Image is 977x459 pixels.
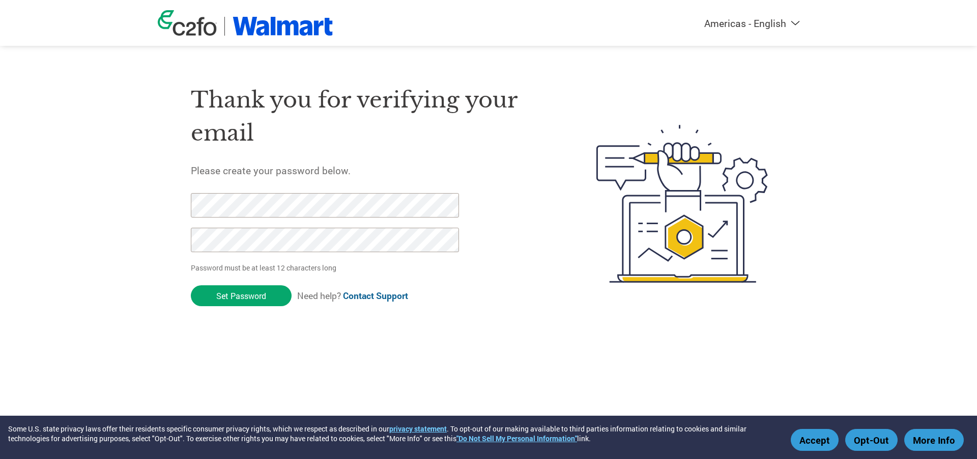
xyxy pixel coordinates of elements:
a: privacy statement [389,424,447,434]
a: "Do Not Sell My Personal Information" [456,434,577,443]
h1: Thank you for verifying your email [191,84,548,149]
p: Password must be at least 12 characters long [191,262,463,273]
h5: Please create your password below. [191,164,548,177]
button: Accept [791,429,839,451]
img: Walmart [233,17,333,36]
img: c2fo logo [158,10,217,36]
img: create-password [578,69,787,339]
button: Opt-Out [845,429,898,451]
div: Some U.S. state privacy laws offer their residents specific consumer privacy rights, which we res... [8,424,786,443]
input: Set Password [191,285,292,306]
a: Contact Support [343,290,408,302]
span: Need help? [297,290,408,302]
button: More Info [904,429,964,451]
